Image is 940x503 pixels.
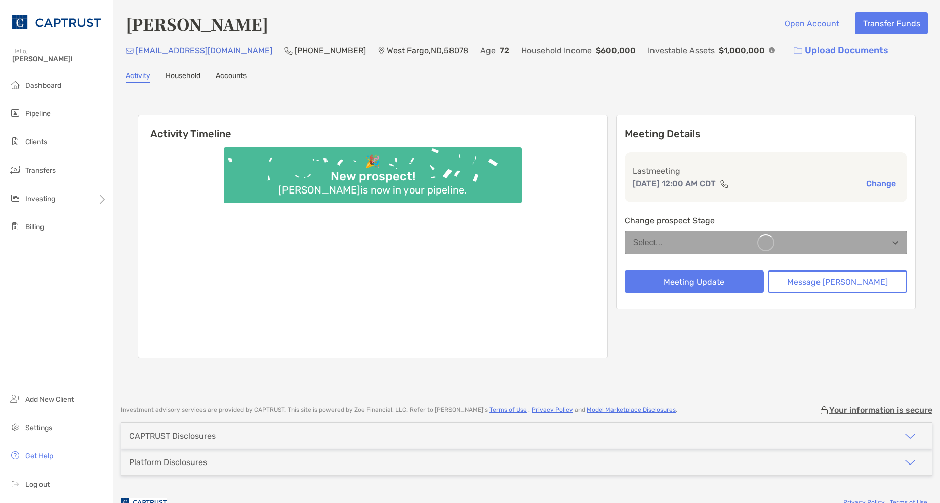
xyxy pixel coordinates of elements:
h6: Activity Timeline [138,115,607,140]
p: Investment advisory services are provided by CAPTRUST . This site is powered by Zoe Financial, LL... [121,406,677,414]
span: Pipeline [25,109,51,118]
img: CAPTRUST Logo [12,4,101,41]
img: billing icon [9,220,21,233]
img: get-help icon [9,449,21,461]
img: Phone Icon [284,47,293,55]
span: Clients [25,138,47,146]
div: Platform Disclosures [129,457,207,467]
button: Open Account [776,12,847,34]
img: Info Icon [769,47,775,53]
a: Activity [126,71,150,83]
div: CAPTRUST Disclosures [129,431,216,441]
img: settings icon [9,421,21,433]
span: Log out [25,480,50,489]
p: 72 [500,44,509,57]
p: West Fargo , ND , 58078 [387,44,468,57]
img: transfers icon [9,164,21,176]
img: icon arrow [904,456,916,469]
button: Message [PERSON_NAME] [768,270,907,293]
span: Transfers [25,166,56,175]
p: Your information is secure [829,405,932,415]
img: logout icon [9,478,21,490]
img: pipeline icon [9,107,21,119]
p: Investable Assets [648,44,715,57]
p: [EMAIL_ADDRESS][DOMAIN_NAME] [136,44,272,57]
img: add_new_client icon [9,393,21,405]
img: clients icon [9,135,21,147]
span: Investing [25,195,55,203]
span: Get Help [25,452,53,460]
p: Age [480,44,496,57]
span: Settings [25,423,52,432]
button: Meeting Update [625,270,764,293]
div: [PERSON_NAME] is now in your pipeline. [274,184,471,196]
div: New prospect! [326,169,419,184]
button: Transfer Funds [855,12,928,34]
a: Terms of Use [489,406,527,413]
p: [PHONE_NUMBER] [295,44,366,57]
img: dashboard icon [9,79,21,91]
a: Accounts [216,71,247,83]
span: Add New Client [25,395,74,404]
button: Change [863,178,899,189]
img: investing icon [9,192,21,204]
a: Privacy Policy [532,406,573,413]
img: Email Icon [126,48,134,54]
span: Billing [25,223,44,231]
img: Confetti [224,147,522,195]
a: Upload Documents [787,40,895,61]
p: $1,000,000 [719,44,765,57]
p: Change prospect Stage [625,214,908,227]
a: Model Marketplace Disclosures [587,406,676,413]
img: Location Icon [378,47,385,55]
p: [DATE] 12:00 AM CDT [633,177,716,190]
p: Meeting Details [625,128,908,140]
span: Dashboard [25,81,61,90]
img: button icon [794,47,802,54]
p: Household Income [521,44,592,57]
p: Last meeting [633,165,900,177]
div: 🎉 [361,154,384,169]
a: Household [166,71,200,83]
p: $600,000 [596,44,636,57]
img: icon arrow [904,430,916,442]
h4: [PERSON_NAME] [126,12,268,35]
span: [PERSON_NAME]! [12,55,107,63]
img: communication type [720,180,729,188]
